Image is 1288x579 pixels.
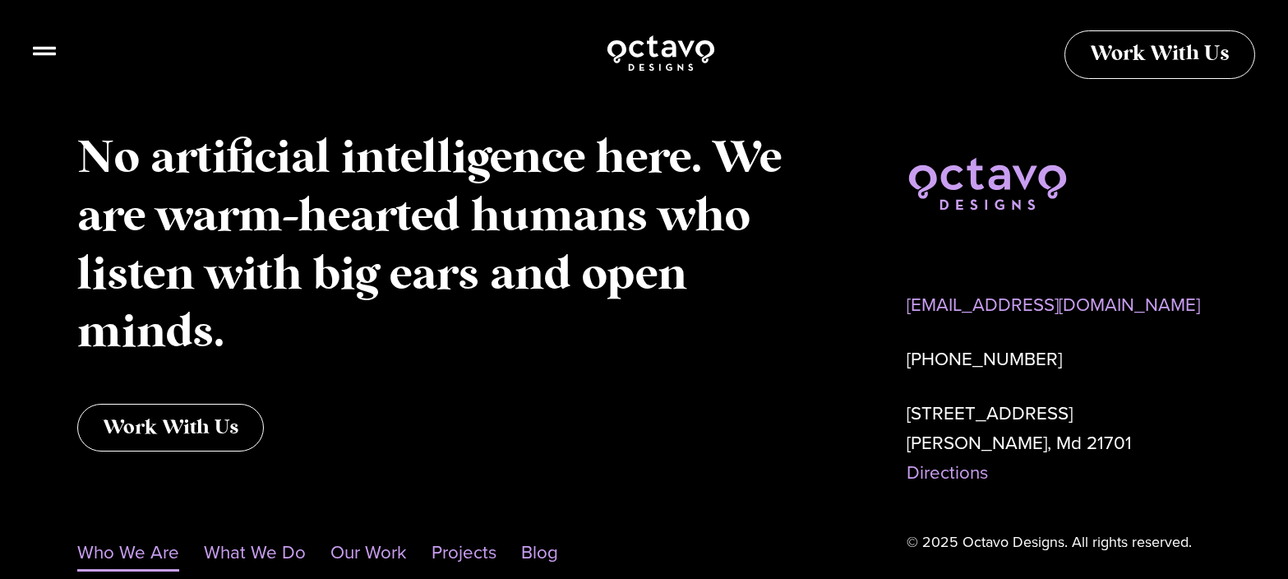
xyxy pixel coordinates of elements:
[521,534,558,572] a: Blog
[103,418,238,438] span: Work With Us
[204,534,306,572] a: What We Do
[907,459,988,486] a: Directions
[77,534,179,572] a: Who We Are
[907,291,1200,318] a: [EMAIL_ADDRESS][DOMAIN_NAME]
[907,528,1212,558] div: © 2025 Octavo Designs. All rights reserved.
[907,345,1212,374] p: [PHONE_NUMBER]
[330,534,407,572] a: Our Work
[77,130,808,363] p: No artificial intelligence here. We are warm-hearted humans who listen with big ears and open minds.
[77,404,264,452] a: Work With Us
[907,399,1212,488] p: [STREET_ADDRESS] [PERSON_NAME], Md 21701
[432,534,496,572] a: Projects
[1064,30,1255,79] a: Work With Us
[1090,44,1230,65] span: Work With Us
[77,534,808,572] nav: Menu
[606,33,716,73] img: Octavo Designs Logo in White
